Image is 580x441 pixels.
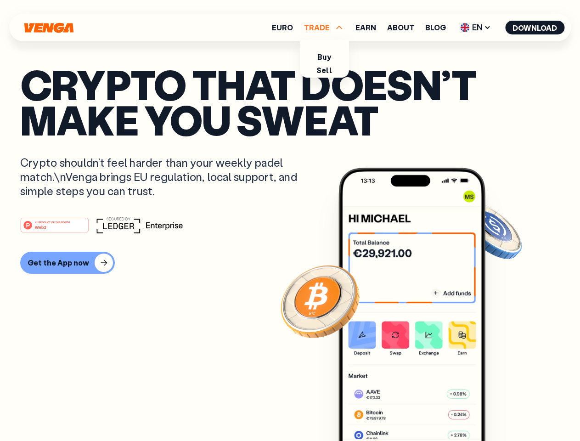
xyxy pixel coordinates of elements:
[387,24,414,31] a: About
[20,252,560,274] a: Get the App now
[23,23,74,33] svg: Home
[460,23,469,32] img: flag-uk
[20,252,115,274] button: Get the App now
[425,24,446,31] a: Blog
[304,24,330,31] span: TRADE
[20,223,89,235] a: #1 PRODUCT OF THE MONTHWeb3
[20,155,310,198] p: Crypto shouldn’t feel harder than your weekly padel match.\nVenga brings EU regulation, local sup...
[316,65,332,75] a: Sell
[458,198,524,264] img: USDC coin
[20,67,560,137] p: Crypto that doesn’t make you sweat
[457,20,494,35] span: EN
[505,21,564,34] button: Download
[317,52,331,62] a: Buy
[35,224,46,229] tspan: Web3
[28,258,89,267] div: Get the App now
[355,24,376,31] a: Earn
[35,220,70,223] tspan: #1 PRODUCT OF THE MONTH
[279,260,361,342] img: Bitcoin
[304,22,344,33] span: TRADE
[272,24,293,31] a: Euro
